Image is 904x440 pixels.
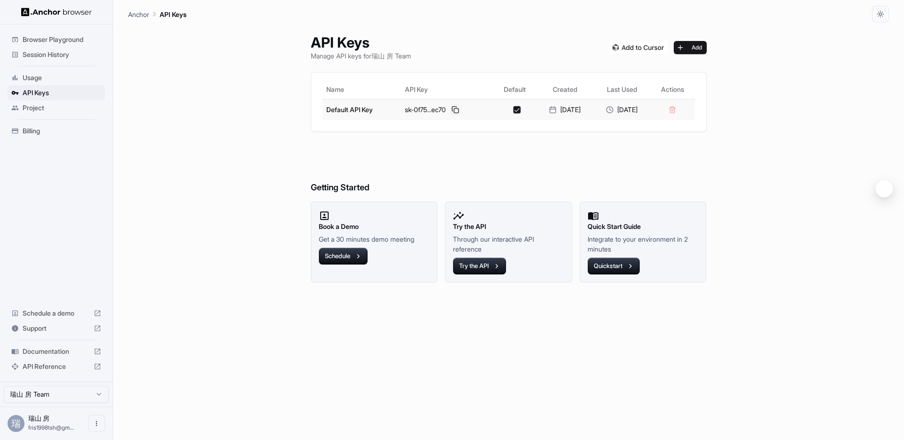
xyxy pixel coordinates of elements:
[8,100,105,115] div: Project
[28,414,49,422] span: 瑞山 房
[128,9,149,19] p: Anchor
[609,41,668,54] img: Add anchorbrowser MCP server to Cursor
[453,234,564,254] p: Through our interactive API reference
[23,126,101,136] span: Billing
[23,35,101,44] span: Browser Playground
[128,9,186,19] nav: breadcrumb
[311,143,707,195] h6: Getting Started
[541,105,590,114] div: [DATE]
[323,80,401,99] th: Name
[8,70,105,85] div: Usage
[453,221,564,232] h2: Try the API
[23,324,90,333] span: Support
[23,103,101,113] span: Project
[311,51,411,61] p: Manage API keys for 瑞山 房 Team
[588,234,699,254] p: Integrate to your environment in 2 minutes
[23,88,101,98] span: API Keys
[8,415,24,432] div: 瑞
[8,85,105,100] div: API Keys
[319,248,368,265] button: Schedule
[21,8,92,16] img: Anchor Logo
[8,306,105,321] div: Schedule a demo
[597,105,646,114] div: [DATE]
[493,80,537,99] th: Default
[23,73,101,82] span: Usage
[674,41,707,54] button: Add
[8,47,105,62] div: Session History
[453,258,506,275] button: Try the API
[8,344,105,359] div: Documentation
[319,221,430,232] h2: Book a Demo
[650,80,695,99] th: Actions
[450,104,461,115] button: Copy API key
[23,50,101,59] span: Session History
[593,80,650,99] th: Last Used
[23,362,90,371] span: API Reference
[8,123,105,139] div: Billing
[23,347,90,356] span: Documentation
[588,258,640,275] button: Quickstart
[537,80,594,99] th: Created
[311,34,411,51] h1: API Keys
[88,415,105,432] button: Open menu
[323,99,401,120] td: Default API Key
[588,221,699,232] h2: Quick Start Guide
[401,80,493,99] th: API Key
[8,32,105,47] div: Browser Playground
[23,309,90,318] span: Schedule a demo
[8,359,105,374] div: API Reference
[319,234,430,244] p: Get a 30 minutes demo meeting
[405,104,490,115] div: sk-0f75...ec70
[28,424,74,431] span: fris1998tsh@gmail.com
[8,321,105,336] div: Support
[160,9,186,19] p: API Keys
